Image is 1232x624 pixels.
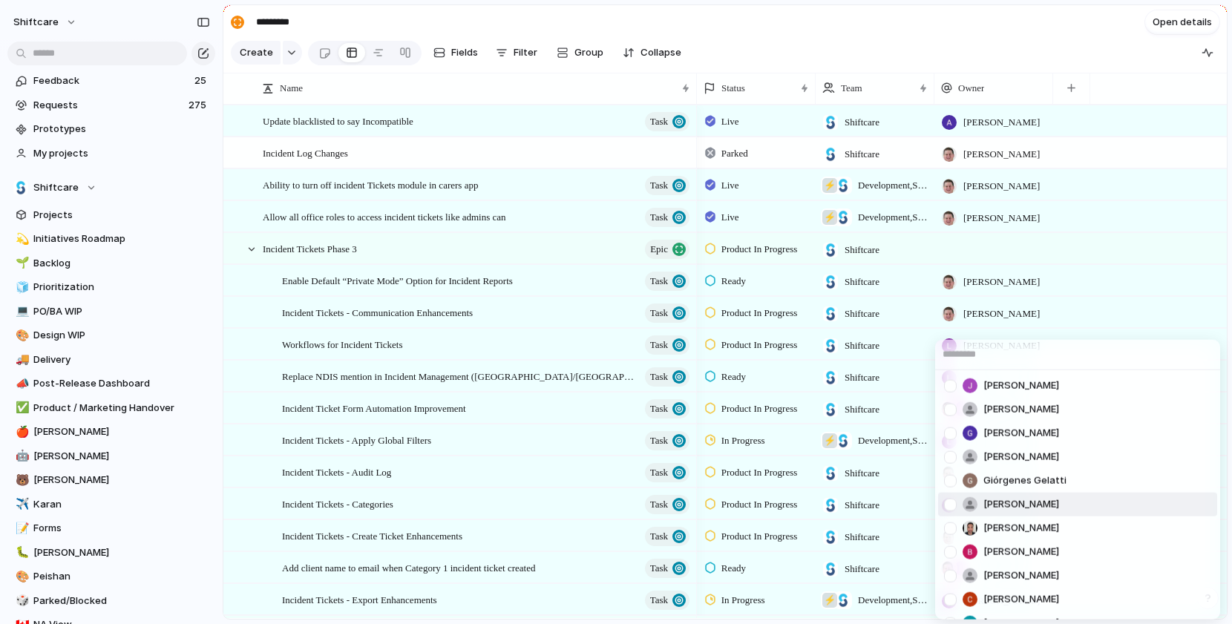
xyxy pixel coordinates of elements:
span: [PERSON_NAME] [983,378,1059,393]
span: [PERSON_NAME] [983,545,1059,559]
span: [PERSON_NAME] [983,521,1059,536]
span: [PERSON_NAME] [983,426,1059,441]
span: Giórgenes Gelatti [983,473,1066,488]
span: [PERSON_NAME] [983,497,1059,512]
span: [PERSON_NAME] [983,568,1059,583]
span: [PERSON_NAME] [983,402,1059,417]
span: [PERSON_NAME] [983,450,1059,464]
span: [PERSON_NAME] [983,592,1059,607]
